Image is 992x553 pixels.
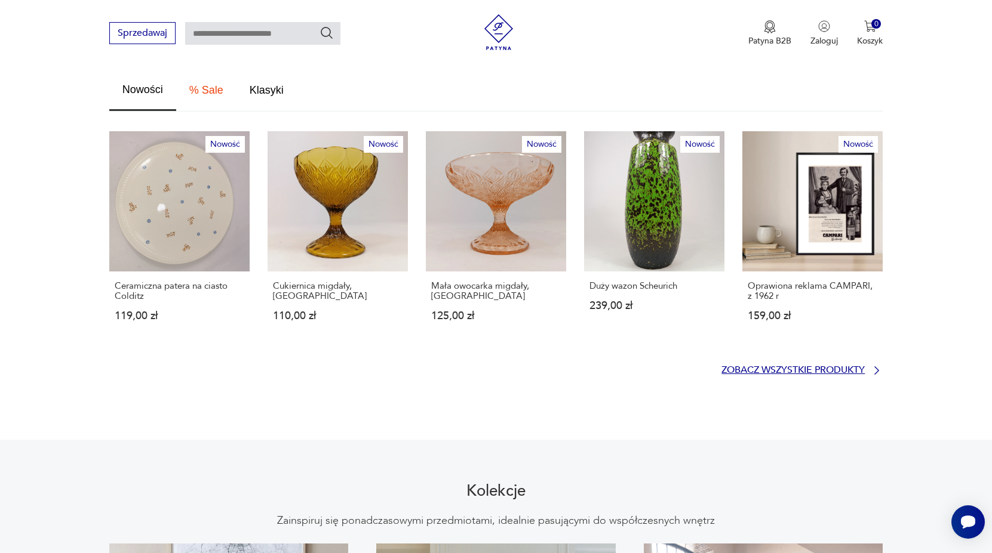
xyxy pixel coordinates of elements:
[109,22,176,44] button: Sprzedawaj
[810,20,838,47] button: Zaloguj
[431,281,561,301] p: Mała owocarka migdały, [GEOGRAPHIC_DATA]
[268,131,408,344] a: NowośćCukiernica migdały, ZąbkowiceCukiernica migdały, [GEOGRAPHIC_DATA]110,00 zł
[426,131,566,344] a: NowośćMała owocarka migdały, ZąbkowiceMała owocarka migdały, [GEOGRAPHIC_DATA]125,00 zł
[748,20,791,47] a: Ikona medaluPatyna B2B
[115,281,244,301] p: Ceramiczna patera na ciasto Colditz
[857,35,883,47] p: Koszyk
[115,311,244,321] p: 119,00 zł
[742,131,883,344] a: NowośćOprawiona reklama CAMPARI, z 1962 rOprawiona reklama CAMPARI, z 1962 r159,00 zł
[871,19,882,29] div: 0
[810,35,838,47] p: Zaloguj
[273,311,403,321] p: 110,00 zł
[589,281,719,291] p: Duży wazon Scheurich
[951,505,985,539] iframe: Smartsupp widget button
[273,281,403,301] p: Cukiernica migdały, [GEOGRAPHIC_DATA]
[431,311,561,321] p: 125,00 zł
[109,30,176,38] a: Sprzedawaj
[250,85,284,95] span: Klasyki
[320,26,334,40] button: Szukaj
[589,301,719,311] p: 239,00 zł
[748,20,791,47] button: Patyna B2B
[857,20,883,47] button: 0Koszyk
[721,366,865,374] p: Zobacz wszystkie produkty
[481,14,517,50] img: Patyna - sklep z meblami i dekoracjami vintage
[122,84,163,95] span: Nowości
[277,514,715,528] p: Zainspiruj się ponadczasowymi przedmiotami, idealnie pasującymi do współczesnych wnętrz
[466,484,526,498] h2: Kolekcje
[584,131,724,344] a: NowośćDuży wazon ScheurichDuży wazon Scheurich239,00 zł
[748,281,877,301] p: Oprawiona reklama CAMPARI, z 1962 r
[189,85,223,95] span: % Sale
[721,364,883,376] a: Zobacz wszystkie produkty
[818,20,830,32] img: Ikonka użytkownika
[864,20,876,32] img: Ikona koszyka
[748,311,877,321] p: 159,00 zł
[764,20,776,33] img: Ikona medalu
[109,131,250,344] a: NowośćCeramiczna patera na ciasto ColditzCeramiczna patera na ciasto Colditz119,00 zł
[748,35,791,47] p: Patyna B2B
